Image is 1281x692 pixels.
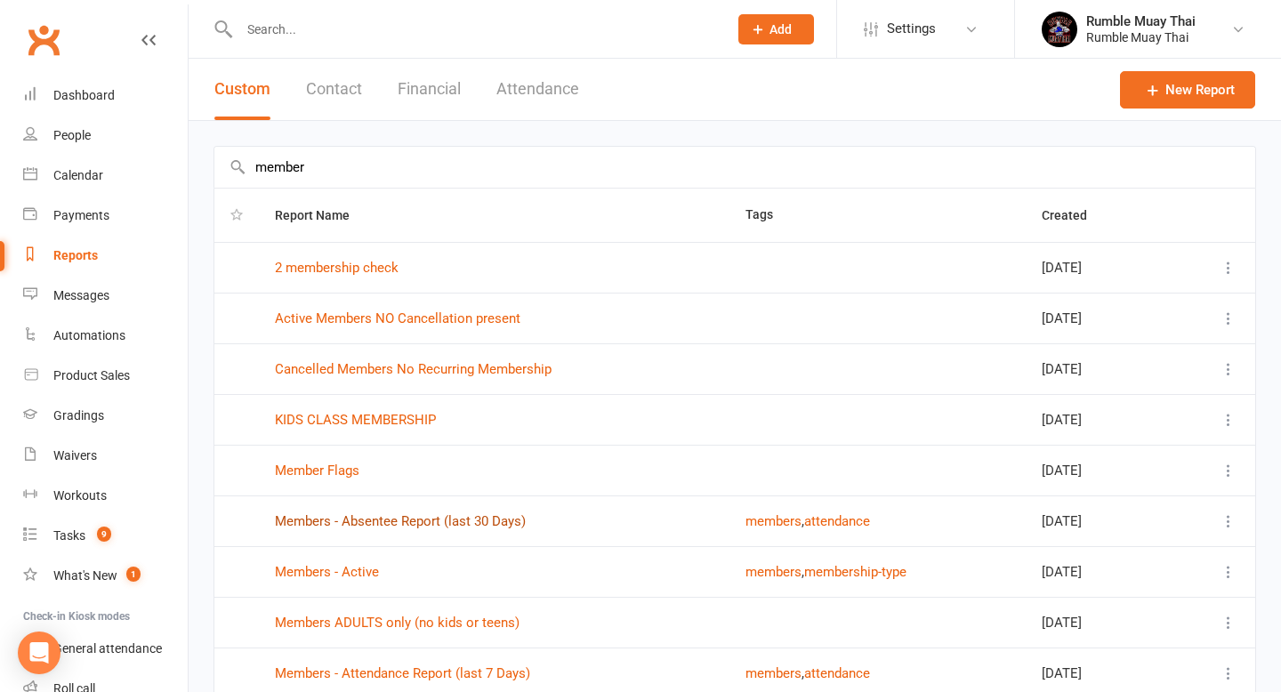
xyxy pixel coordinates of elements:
[53,528,85,543] div: Tasks
[53,641,162,656] div: General attendance
[306,59,362,120] button: Contact
[275,615,520,631] a: Members ADULTS only (no kids or teens)
[23,476,188,516] a: Workouts
[1026,495,1173,546] td: [DATE]
[275,463,359,479] a: Member Flags
[1026,242,1173,293] td: [DATE]
[1120,71,1255,109] a: New Report
[1026,546,1173,597] td: [DATE]
[23,236,188,276] a: Reports
[1026,597,1173,648] td: [DATE]
[275,564,379,580] a: Members - Active
[53,88,115,102] div: Dashboard
[275,208,369,222] span: Report Name
[275,310,520,326] a: Active Members NO Cancellation present
[23,76,188,116] a: Dashboard
[745,663,802,684] button: members
[53,568,117,583] div: What's New
[23,516,188,556] a: Tasks 9
[23,396,188,436] a: Gradings
[1086,29,1196,45] div: Rumble Muay Thai
[496,59,579,120] button: Attendance
[53,168,103,182] div: Calendar
[53,248,98,262] div: Reports
[398,59,461,120] button: Financial
[23,316,188,356] a: Automations
[804,511,870,532] button: attendance
[214,59,270,120] button: Custom
[53,128,91,142] div: People
[53,448,97,463] div: Waivers
[729,189,1027,242] th: Tags
[53,368,130,382] div: Product Sales
[1026,293,1173,343] td: [DATE]
[887,9,936,49] span: Settings
[275,260,399,276] a: 2 membership check
[1042,205,1107,226] button: Created
[1026,343,1173,394] td: [DATE]
[23,196,188,236] a: Payments
[97,527,111,542] span: 9
[738,14,814,44] button: Add
[18,632,60,674] div: Open Intercom Messenger
[53,208,109,222] div: Payments
[23,436,188,476] a: Waivers
[23,276,188,316] a: Messages
[1042,208,1107,222] span: Created
[23,116,188,156] a: People
[1026,445,1173,495] td: [DATE]
[53,288,109,302] div: Messages
[53,328,125,342] div: Automations
[214,147,1255,188] input: Search by name
[126,567,141,582] span: 1
[802,665,804,681] span: ,
[804,663,870,684] button: attendance
[23,156,188,196] a: Calendar
[275,412,436,428] a: KIDS CLASS MEMBERSHIP
[53,408,104,422] div: Gradings
[234,17,715,42] input: Search...
[275,361,552,377] a: Cancelled Members No Recurring Membership
[23,356,188,396] a: Product Sales
[23,629,188,669] a: General attendance kiosk mode
[21,18,66,62] a: Clubworx
[275,665,530,681] a: Members - Attendance Report (last 7 Days)
[1042,12,1077,47] img: thumb_image1688088946.png
[53,488,107,503] div: Workouts
[804,561,906,583] button: membership-type
[275,513,526,529] a: Members - Absentee Report (last 30 Days)
[23,556,188,596] a: What's New1
[745,511,802,532] button: members
[745,561,802,583] button: members
[1026,394,1173,445] td: [DATE]
[275,205,369,226] button: Report Name
[769,22,792,36] span: Add
[802,564,804,580] span: ,
[802,513,804,529] span: ,
[1086,13,1196,29] div: Rumble Muay Thai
